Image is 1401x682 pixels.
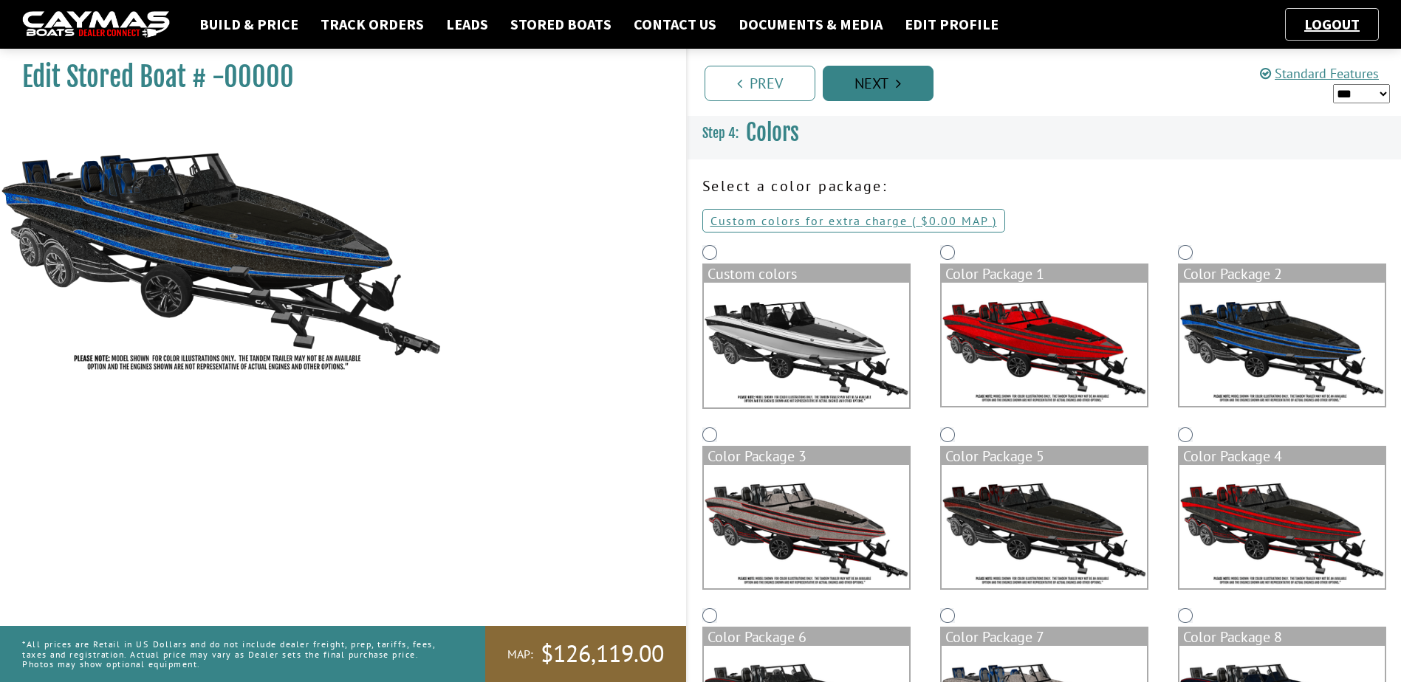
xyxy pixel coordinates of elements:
[1179,283,1385,406] img: color_package_363.png
[1179,628,1385,646] div: Color Package 8
[541,638,664,669] span: $126,119.00
[823,66,934,101] a: Next
[942,465,1147,588] img: color_package_365.png
[313,15,431,34] a: Track Orders
[705,66,815,101] a: Prev
[192,15,306,34] a: Build & Price
[22,11,170,38] img: caymas-dealer-connect-2ed40d3bc7270c1d8d7ffb4b79bf05adc795679939227970def78ec6f6c03838.gif
[731,15,890,34] a: Documents & Media
[921,213,988,228] span: $0.00 MAP
[704,265,909,283] div: Custom colors
[22,61,649,94] h1: Edit Stored Boat # -00000
[485,626,686,682] a: MAP:$126,119.00
[942,283,1147,406] img: color_package_362.png
[702,209,1005,232] a: Custom colors for extra charge ( $0.00 MAP )
[897,15,1006,34] a: Edit Profile
[1179,465,1385,588] img: color_package_366.png
[439,15,496,34] a: Leads
[1297,15,1367,33] a: Logout
[942,628,1147,646] div: Color Package 7
[942,265,1147,283] div: Color Package 1
[1260,65,1379,82] a: Standard Features
[704,447,909,465] div: Color Package 3
[1179,447,1385,465] div: Color Package 4
[1179,265,1385,283] div: Color Package 2
[704,628,909,646] div: Color Package 6
[22,632,452,676] p: *All prices are Retail in US Dollars and do not include dealer freight, prep, tariffs, fees, taxe...
[942,447,1147,465] div: Color Package 5
[704,465,909,588] img: color_package_364.png
[503,15,619,34] a: Stored Boats
[702,175,1387,197] p: Select a color package:
[507,647,533,662] span: MAP:
[704,283,909,407] img: DV22-Base-Layer.png
[626,15,724,34] a: Contact Us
